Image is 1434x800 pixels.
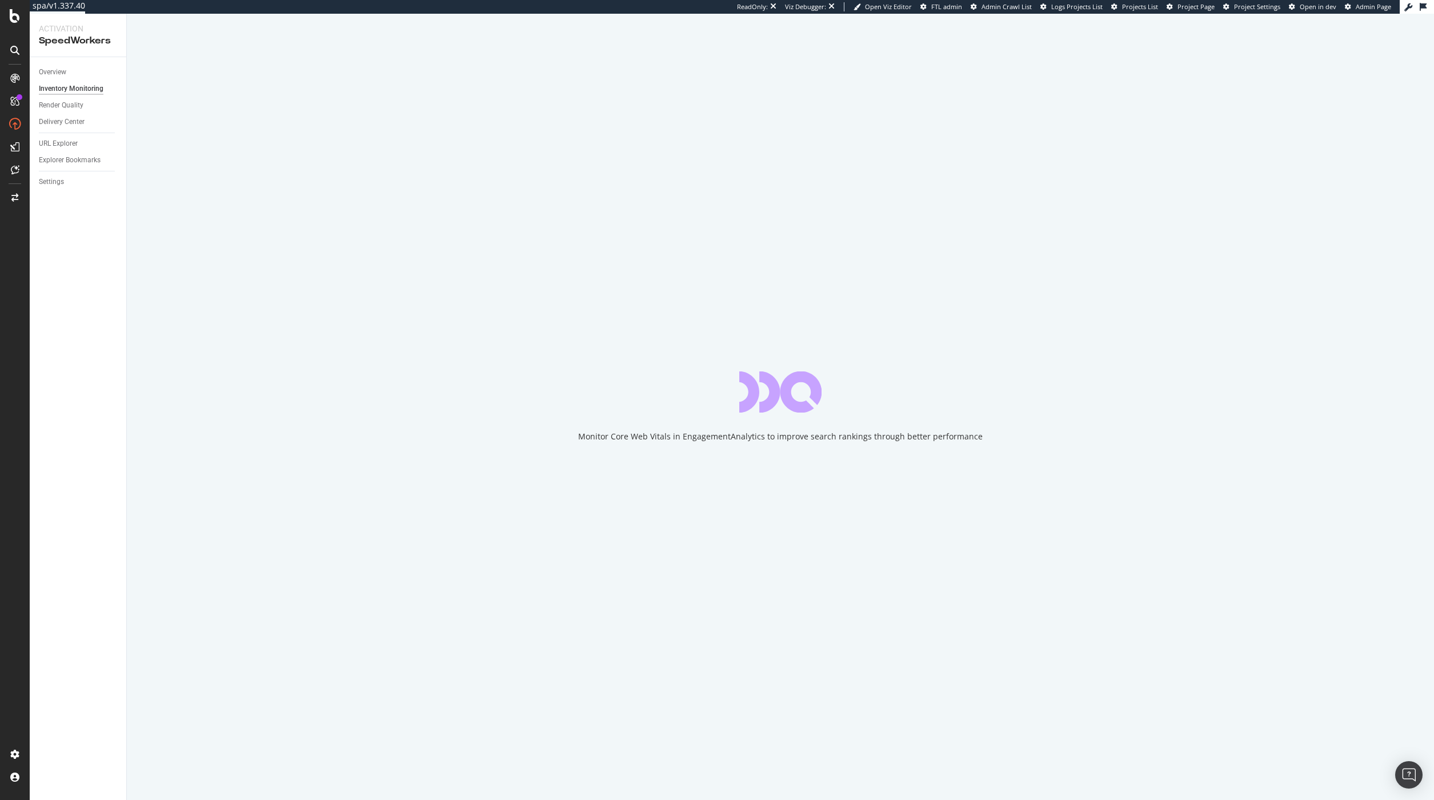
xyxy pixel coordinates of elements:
a: FTL admin [920,2,962,11]
div: animation [739,371,822,413]
a: Admin Page [1345,2,1391,11]
div: Overview [39,66,66,78]
span: Project Settings [1234,2,1280,11]
div: SpeedWorkers [39,34,117,47]
div: URL Explorer [39,138,78,150]
span: Open Viz Editor [865,2,912,11]
div: Inventory Monitoring [39,83,103,95]
div: ReadOnly: [737,2,768,11]
a: Logs Projects List [1040,2,1103,11]
span: Admin Page [1356,2,1391,11]
div: Activation [39,23,117,34]
span: Project Page [1177,2,1215,11]
span: Open in dev [1300,2,1336,11]
span: Logs Projects List [1051,2,1103,11]
a: Project Page [1167,2,1215,11]
a: Delivery Center [39,116,118,128]
a: Open Viz Editor [854,2,912,11]
span: FTL admin [931,2,962,11]
div: Render Quality [39,99,83,111]
a: Project Settings [1223,2,1280,11]
div: Settings [39,176,64,188]
a: URL Explorer [39,138,118,150]
a: Render Quality [39,99,118,111]
div: Delivery Center [39,116,85,128]
a: Projects List [1111,2,1158,11]
span: Admin Crawl List [982,2,1032,11]
a: Inventory Monitoring [39,83,118,95]
a: Settings [39,176,118,188]
div: Viz Debugger: [785,2,826,11]
div: Open Intercom Messenger [1395,761,1423,789]
span: Projects List [1122,2,1158,11]
div: Explorer Bookmarks [39,154,101,166]
a: Open in dev [1289,2,1336,11]
div: Monitor Core Web Vitals in EngagementAnalytics to improve search rankings through better performance [578,431,983,442]
a: Overview [39,66,118,78]
a: Admin Crawl List [971,2,1032,11]
a: Explorer Bookmarks [39,154,118,166]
